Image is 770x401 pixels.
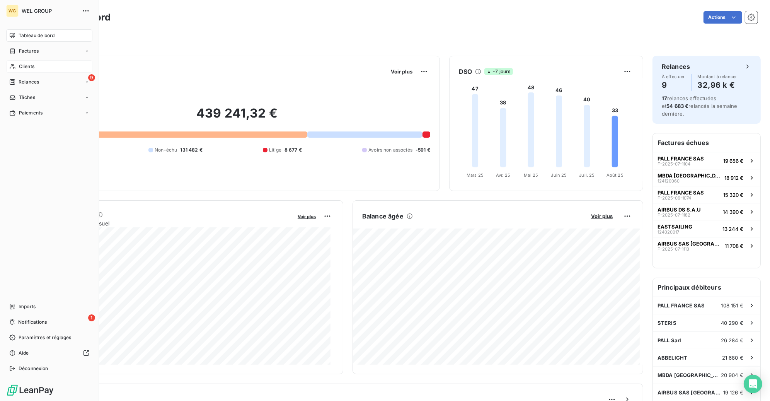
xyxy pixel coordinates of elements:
[658,196,691,200] span: F-2025-06-1074
[658,224,692,230] span: EASTSAILING
[653,237,760,254] button: AIRBUS SAS [GEOGRAPHIC_DATA]F-2025-07-111311 708 €
[658,337,681,343] span: PALL Sarl
[6,91,92,104] a: Tâches
[19,63,34,70] span: Clients
[658,302,705,309] span: PALL FRANCE SAS
[723,389,743,396] span: 19 126 €
[721,320,743,326] span: 40 290 €
[653,186,760,203] button: PALL FRANCE SASF-2025-06-107415 320 €
[744,375,762,393] div: Open Intercom Messenger
[658,372,721,378] span: MBDA [GEOGRAPHIC_DATA]
[19,365,48,372] span: Déconnexion
[22,8,77,14] span: WEL GROUP
[606,172,623,178] tspan: Août 25
[6,384,54,396] img: Logo LeanPay
[6,5,19,17] div: WG
[180,147,202,154] span: 131 482 €
[88,314,95,321] span: 1
[6,76,92,88] a: 9Relances
[44,106,430,129] h2: 439 241,32 €
[19,334,71,341] span: Paramètres et réglages
[18,319,47,326] span: Notifications
[459,67,472,76] h6: DSO
[269,147,281,154] span: Litige
[368,147,412,154] span: Avoirs non associés
[6,347,92,359] a: Aide
[653,203,760,220] button: AIRBUS DS S.A.UF-2025-07-118214 390 €
[721,372,743,378] span: 20 904 €
[19,32,55,39] span: Tableau de bord
[416,147,430,154] span: -591 €
[6,331,92,344] a: Paramètres et réglages
[551,172,567,178] tspan: Juin 25
[658,247,689,251] span: F-2025-07-1113
[704,11,742,24] button: Actions
[6,29,92,42] a: Tableau de bord
[484,68,513,75] span: -7 jours
[19,78,39,85] span: Relances
[653,278,760,297] h6: Principaux débiteurs
[658,213,690,217] span: F-2025-07-1182
[19,94,35,101] span: Tâches
[653,152,760,169] button: PALL FRANCE SASF-2025-07-110419 656 €
[19,48,39,55] span: Factures
[658,172,721,179] span: MBDA [GEOGRAPHIC_DATA]
[496,172,510,178] tspan: Avr. 25
[6,107,92,119] a: Paiements
[44,219,292,227] span: Chiffre d'affaires mensuel
[658,179,680,183] span: 124120060
[721,302,743,309] span: 108 151 €
[658,241,722,247] span: AIRBUS SAS [GEOGRAPHIC_DATA]
[698,79,737,91] h4: 32,96 k €
[591,213,613,219] span: Voir plus
[155,147,177,154] span: Non-échu
[658,389,723,396] span: AIRBUS SAS [GEOGRAPHIC_DATA]
[6,60,92,73] a: Clients
[662,79,685,91] h4: 9
[662,95,667,101] span: 17
[295,213,318,220] button: Voir plus
[19,109,43,116] span: Paiements
[658,155,704,162] span: PALL FRANCE SAS
[658,320,676,326] span: STERIS
[653,169,760,186] button: MBDA [GEOGRAPHIC_DATA]12412006018 912 €
[391,68,412,75] span: Voir plus
[658,189,704,196] span: PALL FRANCE SAS
[653,133,760,152] h6: Factures échues
[658,206,701,213] span: AIRBUS DS S.A.U
[662,62,690,71] h6: Relances
[298,214,316,219] span: Voir plus
[724,175,743,181] span: 18 912 €
[284,147,302,154] span: 8 677 €
[698,74,737,79] span: Montant à relancer
[88,74,95,81] span: 9
[662,74,685,79] span: À effectuer
[658,355,687,361] span: ABBELIGHT
[388,68,415,75] button: Voir plus
[721,337,743,343] span: 26 284 €
[723,192,743,198] span: 15 320 €
[723,158,743,164] span: 19 656 €
[725,243,743,249] span: 11 708 €
[362,212,404,221] h6: Balance âgée
[579,172,595,178] tspan: Juil. 25
[6,300,92,313] a: Imports
[722,226,743,232] span: 13 244 €
[662,95,737,117] span: relances effectuées et relancés la semaine dernière.
[722,355,743,361] span: 21 680 €
[6,45,92,57] a: Factures
[467,172,484,178] tspan: Mars 25
[653,220,760,237] button: EASTSAILING12402001713 244 €
[666,103,688,109] span: 54 683 €
[723,209,743,215] span: 14 390 €
[658,162,690,166] span: F-2025-07-1104
[19,350,29,357] span: Aide
[19,303,36,310] span: Imports
[524,172,538,178] tspan: Mai 25
[589,213,615,220] button: Voir plus
[658,230,679,234] span: 124020017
